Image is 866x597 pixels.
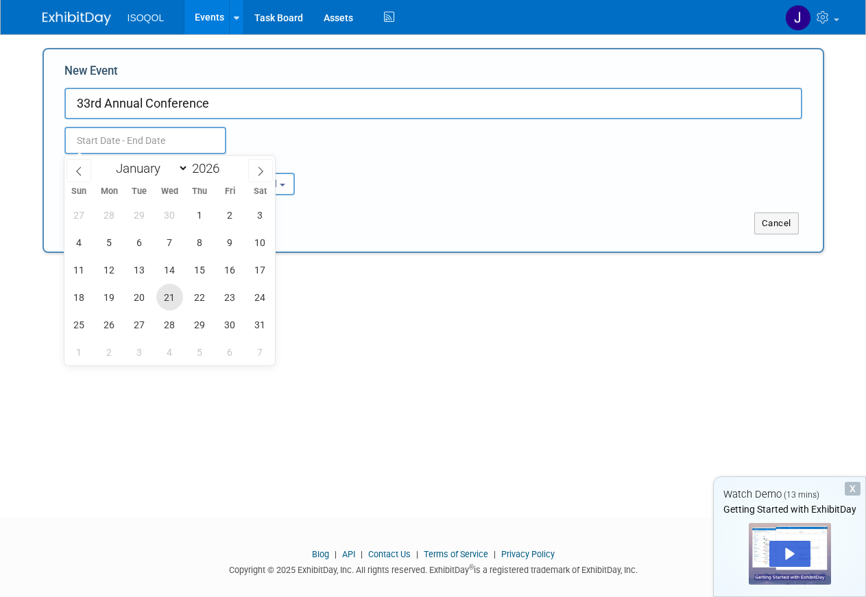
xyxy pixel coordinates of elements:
[94,187,124,196] span: Mon
[424,549,488,559] a: Terms of Service
[66,256,93,283] span: October 11, 2026
[845,482,861,496] div: Dismiss
[217,339,243,365] span: November 6, 2026
[96,202,123,228] span: September 28, 2026
[156,284,183,310] span: October 21, 2026
[154,187,184,196] span: Wed
[110,160,189,177] select: Month
[126,256,153,283] span: October 13, 2026
[96,339,123,365] span: November 2, 2026
[342,549,355,559] a: API
[714,502,865,516] div: Getting Started with ExhibitDay
[247,229,274,256] span: October 10, 2026
[217,229,243,256] span: October 9, 2026
[714,487,865,502] div: Watch Demo
[64,88,802,119] input: Name of Trade Show / Conference
[202,154,318,172] div: Participation:
[245,187,275,196] span: Sat
[312,549,329,559] a: Blog
[331,549,340,559] span: |
[769,541,810,567] div: Play
[215,187,245,196] span: Fri
[66,311,93,338] span: October 25, 2026
[96,256,123,283] span: October 12, 2026
[64,187,95,196] span: Sun
[247,339,274,365] span: November 7, 2026
[784,490,819,500] span: (13 mins)
[184,187,215,196] span: Thu
[217,284,243,310] span: October 23, 2026
[189,160,230,176] input: Year
[217,311,243,338] span: October 30, 2026
[64,154,181,172] div: Attendance / Format:
[156,339,183,365] span: November 4, 2026
[785,5,811,31] img: Joshua Dieball
[66,284,93,310] span: October 18, 2026
[156,229,183,256] span: October 7, 2026
[126,229,153,256] span: October 6, 2026
[96,311,123,338] span: October 26, 2026
[217,256,243,283] span: October 16, 2026
[126,311,153,338] span: October 27, 2026
[126,284,153,310] span: October 20, 2026
[501,549,555,559] a: Privacy Policy
[357,549,366,559] span: |
[247,256,274,283] span: October 17, 2026
[124,187,154,196] span: Tue
[187,311,213,338] span: October 29, 2026
[247,284,274,310] span: October 24, 2026
[187,339,213,365] span: November 5, 2026
[469,563,474,571] sup: ®
[96,229,123,256] span: October 5, 2026
[156,202,183,228] span: September 30, 2026
[96,284,123,310] span: October 19, 2026
[156,256,183,283] span: October 14, 2026
[66,202,93,228] span: September 27, 2026
[247,311,274,338] span: October 31, 2026
[126,339,153,365] span: November 3, 2026
[413,549,422,559] span: |
[187,229,213,256] span: October 8, 2026
[126,202,153,228] span: September 29, 2026
[64,63,118,84] label: New Event
[368,549,411,559] a: Contact Us
[187,256,213,283] span: October 15, 2026
[187,202,213,228] span: October 1, 2026
[64,127,226,154] input: Start Date - End Date
[43,12,111,25] img: ExhibitDay
[754,212,799,234] button: Cancel
[128,12,165,23] span: ISOQOL
[187,284,213,310] span: October 22, 2026
[66,229,93,256] span: October 4, 2026
[156,311,183,338] span: October 28, 2026
[217,202,243,228] span: October 2, 2026
[247,202,274,228] span: October 3, 2026
[66,339,93,365] span: November 1, 2026
[490,549,499,559] span: |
